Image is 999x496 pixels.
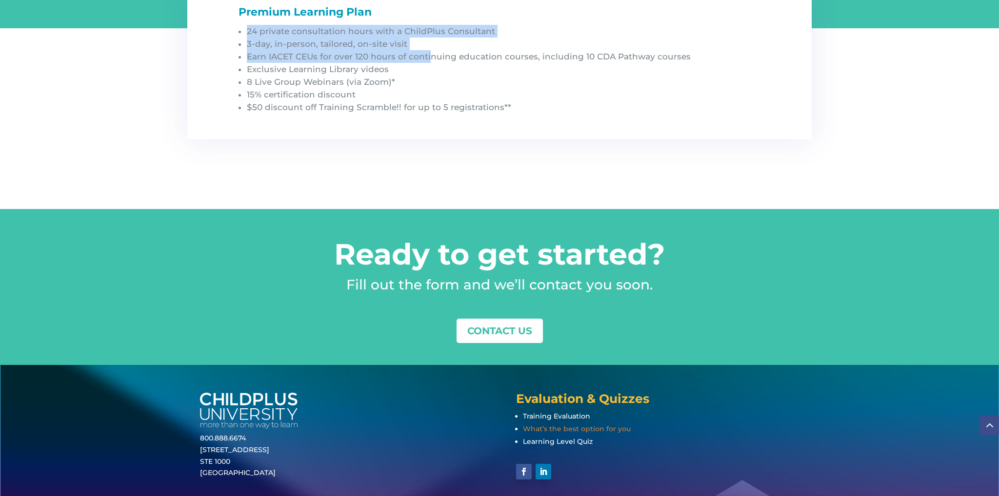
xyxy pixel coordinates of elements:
[247,63,768,76] li: Exclusive Learning Library videos
[457,319,543,343] a: CONTACT US
[247,88,768,101] li: 15% certification discount
[536,464,551,479] a: Follow on LinkedIn
[247,25,768,38] li: 24 private consultation hours with a ChildPlus Consultant
[200,434,246,442] a: 800.888.6674
[247,52,691,61] span: Earn IACET CEUs for over 120 hours of continuing education courses, including 10 CDA Pathway courses
[247,38,768,50] li: 3-day, in-person, tailored, on-site visit
[523,437,593,446] a: Learning Level Quiz
[247,76,768,88] li: 8 Live Group Webinars (via Zoom)*
[200,393,298,429] img: white-cpu-wordmark
[523,412,590,420] a: Training Evaluation
[516,393,799,410] h4: Evaluation & Quizzes
[187,237,812,277] h2: Ready to get started?
[346,276,653,293] span: Fill out the form and we’ll contact you soon.
[516,464,532,479] a: Follow on Facebook
[239,5,372,19] span: Premium Learning Plan
[247,101,768,114] li: $50 discount off Training Scramble!! for up to 5 registrations**
[200,445,276,477] a: [STREET_ADDRESS]STE 1000[GEOGRAPHIC_DATA]
[523,424,631,433] a: What’s the best option for you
